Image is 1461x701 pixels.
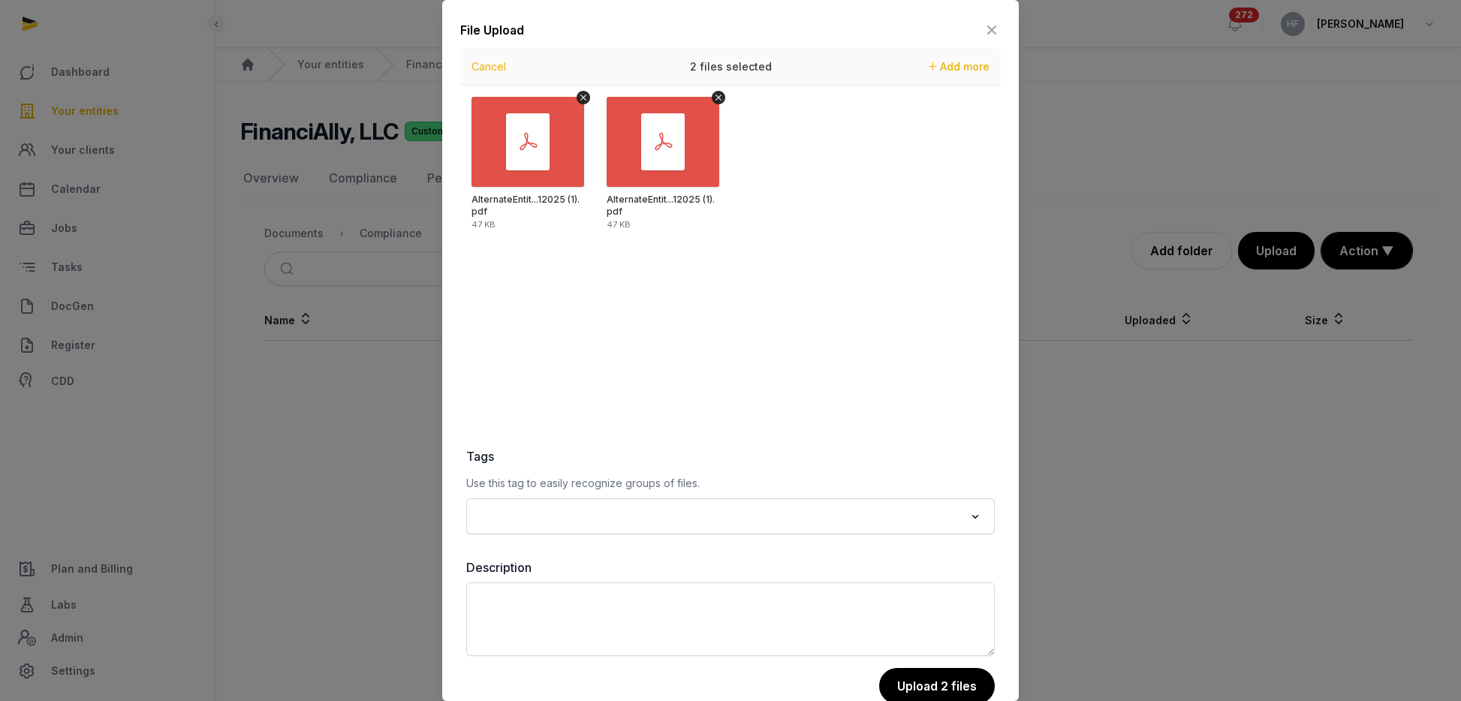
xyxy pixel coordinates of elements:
div: File Upload [460,21,524,39]
div: 47 KB [607,221,631,229]
p: Use this tag to easily recognize groups of files. [466,474,995,492]
input: Search for option [475,506,964,527]
button: Remove file [712,91,725,104]
span: Add more [940,60,990,73]
button: Add more files [923,56,996,77]
button: Remove file [577,91,590,104]
button: Cancel [467,56,511,77]
div: 47 KB [471,221,496,229]
div: 2 files selected [618,48,843,86]
div: AlternateEntity_2024_12543974_08312025 (1).pdf [471,194,580,217]
div: AlternateEntity_2024_12543972_08312025 (1).pdf [607,194,715,217]
label: Tags [466,447,995,465]
div: Search for option [474,503,987,530]
div: Uppy Dashboard [460,48,1001,423]
label: Description [466,558,995,576]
